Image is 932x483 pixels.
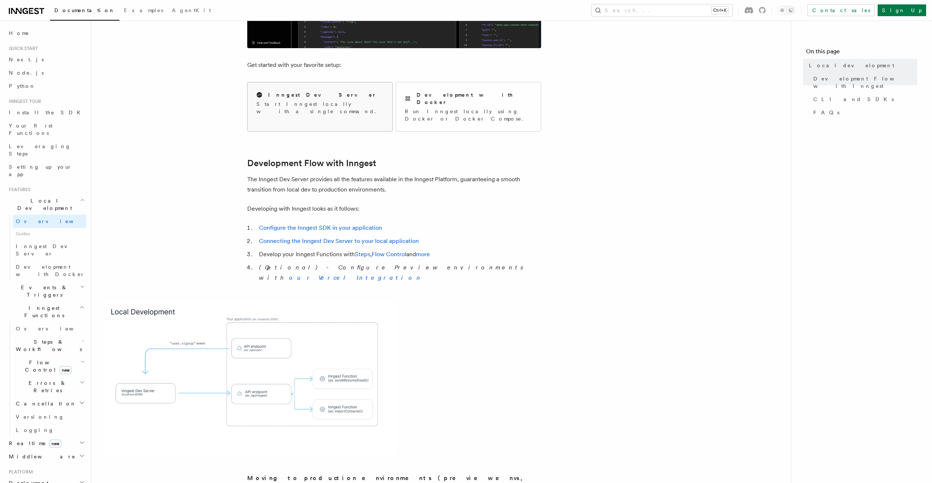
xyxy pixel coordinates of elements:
[103,301,397,454] img: The Inngest Dev Server runs locally on your machine and communicates with your local application.
[9,143,71,157] span: Leveraging Steps
[16,414,64,420] span: Versioning
[119,2,168,20] a: Examples
[13,215,86,228] a: Overview
[13,228,86,240] span: Guides
[878,4,926,16] a: Sign Up
[6,284,80,298] span: Events & Triggers
[6,140,86,160] a: Leveraging Steps
[6,453,76,460] span: Middleware
[807,4,875,16] a: Contact sales
[259,264,528,281] em: (Optional) - Configure Preview environments with
[6,194,86,215] button: Local Development
[9,110,85,115] span: Install the SDK
[13,359,81,373] span: Flow Control
[6,160,86,181] a: Setting up your app
[6,215,86,281] div: Local Development
[6,440,61,447] span: Realtime
[172,7,211,13] span: AgentKit
[13,376,86,397] button: Errors & Retries
[50,2,119,21] a: Documentation
[6,26,86,40] a: Home
[54,7,115,13] span: Documentation
[13,410,86,423] a: Versioning
[13,400,76,407] span: Cancellation
[806,47,917,59] h4: On this page
[13,423,86,437] a: Logging
[13,356,86,376] button: Flow Controlnew
[168,2,215,20] a: AgentKit
[13,260,86,281] a: Development with Docker
[813,96,894,103] span: CLI and SDKs
[60,366,72,374] span: new
[6,450,86,463] button: Middleware
[810,106,917,119] a: FAQs
[591,4,733,16] button: Search...Ctrl+K
[405,108,532,122] p: Run Inngest locally using Docker or Docker Compose.
[9,164,72,177] span: Setting up your app
[9,70,44,76] span: Node.js
[712,7,728,14] kbd: Ctrl+K
[6,119,86,140] a: Your first Functions
[6,187,30,193] span: Features
[806,59,917,72] a: Local development
[16,326,91,332] span: Overview
[13,322,86,335] a: Overview
[6,304,79,319] span: Inngest Functions
[9,83,36,89] span: Python
[124,7,163,13] span: Examples
[16,243,79,257] span: Inngest Dev Server
[247,82,393,132] a: Inngest Dev ServerStart Inngest locally with a single command.
[13,240,86,260] a: Inngest Dev Server
[6,301,86,322] button: Inngest Functions
[259,224,382,231] a: Configure the Inngest SDK in your application
[247,204,541,214] p: Developing with Inngest looks as it follows:
[247,60,541,70] p: Get started with your favorite setup:
[417,91,532,106] h2: Development with Docker
[13,397,86,410] button: Cancellation
[6,53,86,66] a: Next.js
[6,322,86,437] div: Inngest Functions
[259,237,419,244] a: Connecting the Inngest Dev Server to your local application
[416,251,430,258] a: more
[396,82,541,132] a: Development with DockerRun Inngest locally using Docker or Docker Compose.
[16,264,85,277] span: Development with Docker
[6,46,38,51] span: Quick start
[49,440,61,448] span: new
[813,109,839,116] span: FAQs
[9,123,53,136] span: Your first Functions
[810,93,917,106] a: CLI and SDKs
[6,469,33,475] span: Platform
[247,158,376,168] a: Development Flow with Inngest
[355,251,370,258] a: Steps
[6,197,80,212] span: Local Development
[268,91,377,99] h2: Inngest Dev Server
[16,218,91,224] span: Overview
[9,57,44,62] span: Next.js
[6,437,86,450] button: Realtimenew
[9,29,29,37] span: Home
[6,99,41,104] span: Inngest tour
[809,62,894,69] span: Local development
[6,66,86,79] a: Node.js
[778,6,795,15] button: Toggle dark mode
[813,75,917,90] span: Development Flow with Inngest
[13,335,86,356] button: Steps & Workflows
[13,379,80,394] span: Errors & Retries
[247,174,541,195] p: The Inngest Dev Server provides all the features available in the Inngest Platform, guaranteeing ...
[256,100,384,115] p: Start Inngest locally with a single command.
[289,274,423,281] a: our Vercel Integration
[6,281,86,301] button: Events & Triggers
[810,72,917,93] a: Development Flow with Inngest
[16,427,54,433] span: Logging
[6,106,86,119] a: Install the SDK
[6,79,86,93] a: Python
[257,249,541,260] li: Develop your Inngest Functions with , and
[13,338,82,353] span: Steps & Workflows
[372,251,406,258] a: Flow Control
